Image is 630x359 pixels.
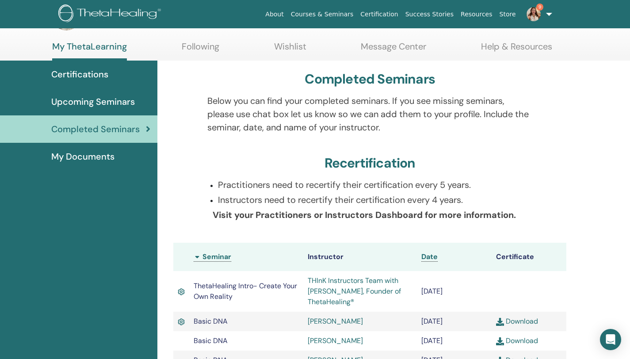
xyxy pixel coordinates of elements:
[457,6,496,23] a: Resources
[218,193,533,206] p: Instructors need to recertify their certification every 4 years.
[308,336,363,345] a: [PERSON_NAME]
[58,4,164,24] img: logo.png
[194,317,228,326] span: Basic DNA
[194,281,297,301] span: ThetaHealing Intro- Create Your Own Reality
[481,41,552,58] a: Help & Resources
[417,331,492,351] td: [DATE]
[308,276,401,306] a: THInK Instructors Team with [PERSON_NAME], Founder of ThetaHealing®
[308,317,363,326] a: [PERSON_NAME]
[600,329,621,350] div: Open Intercom Messenger
[496,6,519,23] a: Store
[287,6,357,23] a: Courses & Seminars
[274,41,306,58] a: Wishlist
[178,317,185,327] img: Active Certificate
[527,7,541,21] img: default.jpg
[305,71,435,87] h3: Completed Seminars
[182,41,219,58] a: Following
[402,6,457,23] a: Success Stories
[194,336,228,345] span: Basic DNA
[492,243,566,271] th: Certificate
[207,94,533,134] p: Below you can find your completed seminars. If you see missing seminars, please use chat box let ...
[51,68,108,81] span: Certifications
[496,318,504,326] img: download.svg
[213,209,516,221] b: Visit your Practitioners or Instructors Dashboard for more information.
[325,155,416,171] h3: Recertification
[496,336,538,345] a: Download
[536,4,543,11] span: 9
[52,41,127,61] a: My ThetaLearning
[218,178,533,191] p: Practitioners need to recertify their certification every 5 years.
[421,252,438,261] span: Date
[417,312,492,331] td: [DATE]
[496,337,504,345] img: download.svg
[178,287,185,297] img: Active Certificate
[303,243,417,271] th: Instructor
[361,41,426,58] a: Message Center
[496,317,538,326] a: Download
[51,122,140,136] span: Completed Seminars
[51,150,115,163] span: My Documents
[417,271,492,312] td: [DATE]
[262,6,287,23] a: About
[421,252,438,262] a: Date
[357,6,401,23] a: Certification
[51,95,135,108] span: Upcoming Seminars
